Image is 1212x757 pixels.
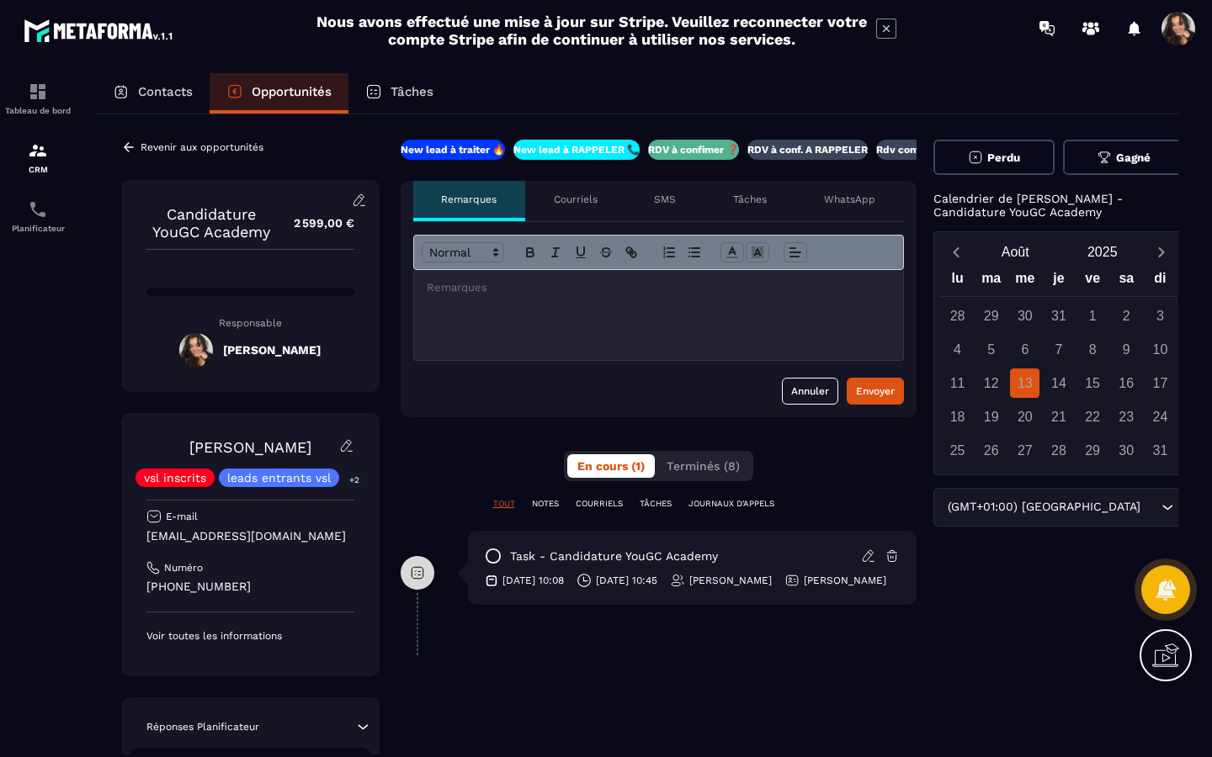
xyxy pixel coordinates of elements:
h5: [PERSON_NAME] [223,343,321,357]
div: 13 [1010,368,1039,398]
div: 11 [943,368,972,398]
button: Previous month [941,241,972,263]
div: 1 [1078,301,1108,331]
a: formationformationTableau de bord [4,69,72,128]
div: 28 [943,301,972,331]
div: je [1042,267,1076,296]
p: New lead à traiter 🔥 [401,143,505,156]
p: leads entrants vsl [227,472,331,484]
div: 19 [976,402,1006,431]
div: 9 [1112,335,1141,364]
div: ve [1076,267,1109,296]
p: New lead à RAPPELER 📞 [513,143,640,156]
img: logo [24,15,175,45]
div: 4 [943,335,972,364]
span: Terminés (8) [667,459,740,473]
p: [PHONE_NUMBER] [146,579,354,595]
p: Réponses Planificateur [146,720,259,733]
a: Opportunités [210,73,348,114]
button: Open years overlay [1059,237,1146,267]
div: 14 [1044,368,1073,398]
div: Calendar days [941,301,1177,465]
div: 15 [1078,368,1108,398]
div: 2 [1112,301,1141,331]
a: [PERSON_NAME] [189,438,311,456]
p: WhatsApp [824,193,875,206]
p: E-mail [166,510,198,523]
p: TOUT [493,498,515,510]
p: COURRIELS [576,498,623,510]
span: En cours (1) [577,459,645,473]
p: [PERSON_NAME] [804,574,886,587]
div: 24 [1146,402,1175,431]
p: +2 [343,471,365,489]
div: 26 [976,436,1006,465]
p: Numéro [164,561,203,574]
p: Contacts [138,84,193,99]
p: JOURNAUX D'APPELS [688,498,774,510]
p: [DATE] 10:08 [502,574,564,587]
div: 10 [1146,335,1175,364]
p: Remarques [441,193,497,206]
div: 27 [1010,436,1039,465]
p: Voir toutes les informations [146,629,354,643]
div: 21 [1044,402,1073,431]
button: Envoyer [847,378,904,405]
div: Envoyer [856,383,895,400]
div: Search for option [933,488,1185,527]
a: Tâches [348,73,450,114]
p: 2 599,00 € [277,207,354,240]
a: formationformationCRM [4,128,72,187]
div: 31 [1146,436,1175,465]
button: Terminés (8) [656,454,750,478]
div: 5 [976,335,1006,364]
p: Opportunités [252,84,332,99]
p: task - Candidature YouGC Academy [510,548,718,564]
button: Next month [1146,241,1177,263]
h2: Nous avons effectué une mise à jour sur Stripe. Veuillez reconnecter votre compte Stripe afin de ... [316,13,868,48]
a: schedulerschedulerPlanificateur [4,187,72,246]
button: Gagné [1063,140,1185,175]
button: Annuler [782,378,838,405]
p: Responsable [146,317,354,329]
div: 29 [1078,436,1108,465]
div: 20 [1010,402,1039,431]
p: Revenir aux opportunités [141,141,263,153]
button: En cours (1) [567,454,655,478]
p: [PERSON_NAME] [689,574,772,587]
div: 30 [1010,301,1039,331]
div: 31 [1044,301,1073,331]
p: [EMAIL_ADDRESS][DOMAIN_NAME] [146,528,354,544]
div: me [1008,267,1042,296]
p: Calendrier de [PERSON_NAME] - Candidature YouGC Academy [933,192,1185,219]
button: Perdu [933,140,1055,175]
div: 7 [1044,335,1073,364]
div: 18 [943,402,972,431]
p: NOTES [532,498,559,510]
p: vsl inscrits [144,472,206,484]
div: 12 [976,368,1006,398]
p: SMS [654,193,676,206]
div: 25 [943,436,972,465]
span: Perdu [987,151,1020,164]
p: TÂCHES [640,498,672,510]
div: 3 [1146,301,1175,331]
div: 16 [1112,368,1141,398]
img: scheduler [28,199,48,220]
div: ma [975,267,1008,296]
p: Tableau de bord [4,106,72,115]
div: 30 [1112,436,1141,465]
p: [DATE] 10:45 [596,574,657,587]
span: Gagné [1116,151,1151,164]
div: Calendar wrapper [941,267,1177,465]
img: formation [28,82,48,102]
p: Tâches [733,193,767,206]
div: 17 [1146,368,1175,398]
p: Candidature YouGC Academy [146,205,277,241]
div: 6 [1010,335,1039,364]
div: 28 [1044,436,1073,465]
div: 22 [1078,402,1108,431]
p: RDV à conf. A RAPPELER [747,143,868,156]
p: CRM [4,165,72,174]
img: formation [28,140,48,161]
